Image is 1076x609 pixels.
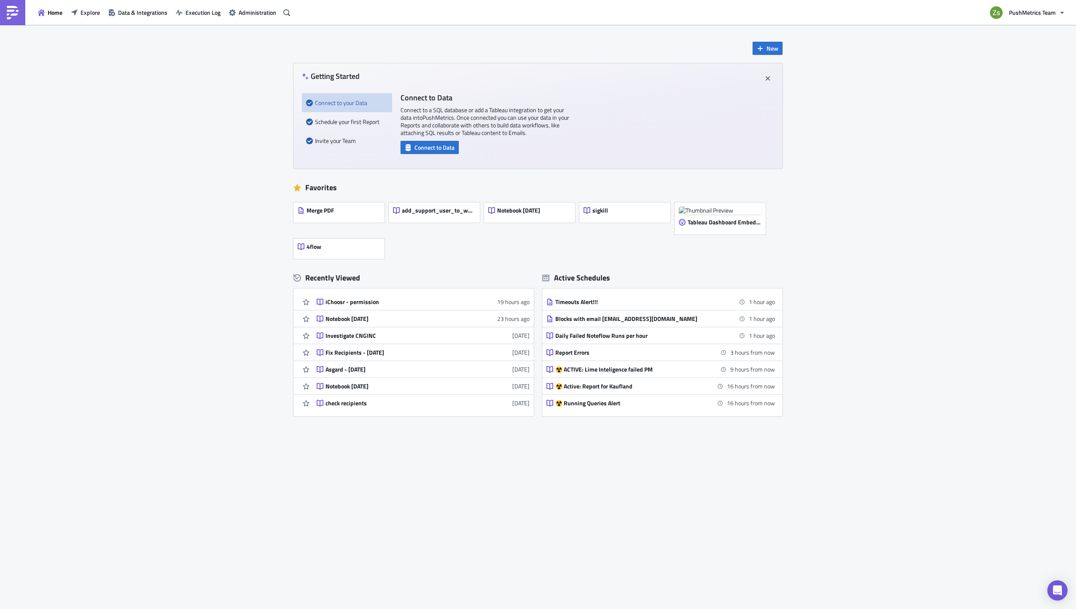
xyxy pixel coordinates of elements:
img: Avatar [989,5,1003,20]
button: Home [34,6,67,19]
a: Connect to Data [401,142,459,151]
a: Asgard - [DATE][DATE] [317,361,530,377]
h4: Connect to Data [401,93,569,102]
a: Investigate CNGINC[DATE] [317,327,530,344]
time: 2025-08-27T11:05:07Z [497,314,530,323]
span: add_support_user_to_workspace [402,207,475,214]
button: New [753,42,783,55]
span: New [767,44,778,53]
span: Execution Log [186,8,221,17]
div: Daily Failed Noteflow Runs per hour [555,332,703,340]
time: 2025-08-28 19:00 [730,348,775,357]
time: 2025-08-29 08:00 [727,399,775,407]
div: ☢️ ACTIVE: Lime Inteligence failed PM [555,366,703,373]
time: 2025-08-28 14:00 [749,314,775,323]
a: Timeouts Alert!!!1 hour ago [546,294,775,310]
span: PushMetrics Team [1009,8,1056,17]
img: Thumbnail Preview [679,207,761,214]
a: ☢️ Running Queries Alert16 hours from now [546,395,775,411]
div: Investigate CNGINC [325,332,473,340]
div: Report Errors [555,349,703,356]
a: add_support_user_to_workspace [389,198,484,234]
span: Data & Integrations [118,8,167,17]
time: 2025-08-29 01:00 [730,365,775,374]
button: Explore [67,6,104,19]
h4: Getting Started [302,72,360,81]
div: Schedule your first Report [306,112,388,131]
a: Notebook [DATE] [484,198,579,234]
div: Notebook [DATE] [325,315,473,323]
div: Fix Recipients - [DATE] [325,349,473,356]
time: 2025-08-25T07:31:39Z [512,348,530,357]
time: 2025-08-26T08:30:00Z [512,331,530,340]
time: 2025-08-29 08:00 [727,382,775,391]
span: sigkill [592,207,608,214]
button: Execution Log [172,6,225,19]
a: Blocks with email [EMAIL_ADDRESS][DOMAIN_NAME]1 hour ago [546,310,775,327]
div: Asgard - [DATE] [325,366,473,373]
button: PushMetrics Team [985,3,1070,22]
a: ☢️ Active: Report for Kaufland16 hours from now [546,378,775,394]
a: Fix Recipients - [DATE][DATE] [317,344,530,361]
span: Merge PDF [307,207,334,214]
a: Thumbnail PreviewTableau Dashboard Embed [DATE] [675,198,770,234]
div: Active Schedules [542,273,610,283]
a: Report Errors3 hours from now [546,344,775,361]
div: Timeouts Alert!!! [555,298,703,306]
div: Open Intercom Messenger [1047,580,1068,601]
time: 2025-08-25T07:29:53Z [512,382,530,391]
a: sigkill [579,198,675,234]
time: 2025-08-21T15:07:01Z [512,399,530,407]
a: Merge PDF [293,198,389,234]
button: Data & Integrations [104,6,172,19]
time: 2025-08-27T15:04:02Z [497,297,530,306]
a: ☢️ ACTIVE: Lime Inteligence failed PM9 hours from now [546,361,775,377]
button: Administration [225,6,280,19]
a: Notebook [DATE]23 hours ago [317,310,530,327]
a: Notebook [DATE][DATE] [317,378,530,394]
span: Administration [239,8,276,17]
span: Connect to Data [414,143,455,152]
a: iChoosr - permission19 hours ago [317,294,530,310]
div: ☢️ Active: Report for Kaufland [555,383,703,390]
div: ☢️ Running Queries Alert [555,399,703,407]
button: Connect to Data [401,141,459,154]
div: Recently Viewed [293,272,534,284]
p: Connect to a SQL database or add a Tableau integration to get your data into PushMetrics . Once c... [401,106,569,137]
a: Daily Failed Noteflow Runs per hour1 hour ago [546,327,775,344]
a: check recipients[DATE] [317,395,530,411]
span: Home [48,8,62,17]
time: 2025-08-28 14:00 [749,331,775,340]
span: Notebook [DATE] [497,207,540,214]
time: 2025-08-28 14:00 [749,297,775,306]
span: 4flow [307,243,321,251]
img: PushMetrics [6,6,19,19]
div: Notebook [DATE] [325,383,473,390]
div: iChoosr - permission [325,298,473,306]
div: Favorites [293,181,783,194]
div: Blocks with email [EMAIL_ADDRESS][DOMAIN_NAME] [555,315,703,323]
div: Invite your Team [306,131,388,150]
a: 4flow [293,234,389,259]
div: Connect to your Data [306,93,388,112]
time: 2025-08-25T07:31:34Z [512,365,530,374]
span: Tableau Dashboard Embed [DATE] [688,218,761,226]
span: Explore [81,8,100,17]
div: check recipients [325,399,473,407]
